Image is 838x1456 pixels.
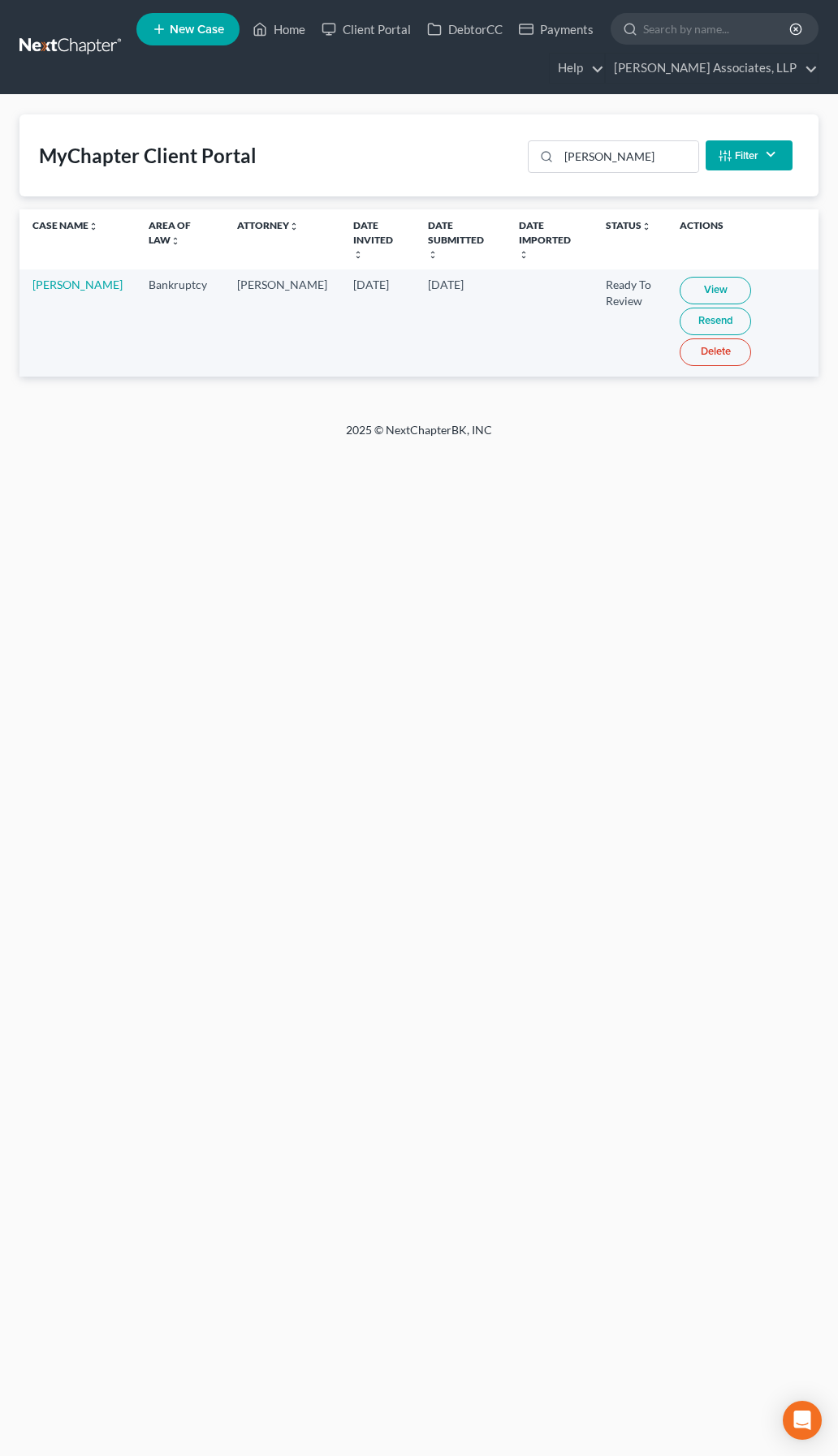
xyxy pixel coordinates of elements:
[428,250,438,260] i: unfold_more
[428,219,484,259] a: Date Submittedunfold_more
[606,219,651,231] a: Statusunfold_more
[428,278,464,291] span: [DATE]
[244,15,313,44] a: Home
[170,24,224,36] span: New Case
[519,219,571,259] a: Date Importedunfold_more
[419,15,511,44] a: DebtorCC
[550,54,604,83] a: Help
[559,141,698,172] input: Search...
[237,219,299,231] a: Attorneyunfold_more
[606,54,818,83] a: [PERSON_NAME] Associates, LLP
[353,219,393,259] a: Date Invitedunfold_more
[353,250,363,260] i: unfold_more
[680,277,751,304] a: View
[643,14,792,44] input: Search by name...
[224,269,340,376] td: [PERSON_NAME]
[641,222,651,231] i: unfold_more
[29,422,809,451] div: 2025 © NextChapterBK, INC
[136,269,224,376] td: Bankruptcy
[149,219,191,245] a: Area of Lawunfold_more
[289,222,299,231] i: unfold_more
[783,1401,822,1440] div: Open Intercom Messenger
[519,250,529,260] i: unfold_more
[89,222,98,231] i: unfold_more
[171,236,180,246] i: unfold_more
[706,140,793,170] button: Filter
[680,338,751,366] a: Delete
[313,15,419,44] a: Client Portal
[32,278,123,291] a: [PERSON_NAME]
[680,308,751,335] a: Resend
[511,15,602,44] a: Payments
[593,269,667,376] td: Ready To Review
[353,278,389,291] span: [DATE]
[667,209,819,269] th: Actions
[32,219,98,231] a: Case Nameunfold_more
[39,143,257,169] div: MyChapter Client Portal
